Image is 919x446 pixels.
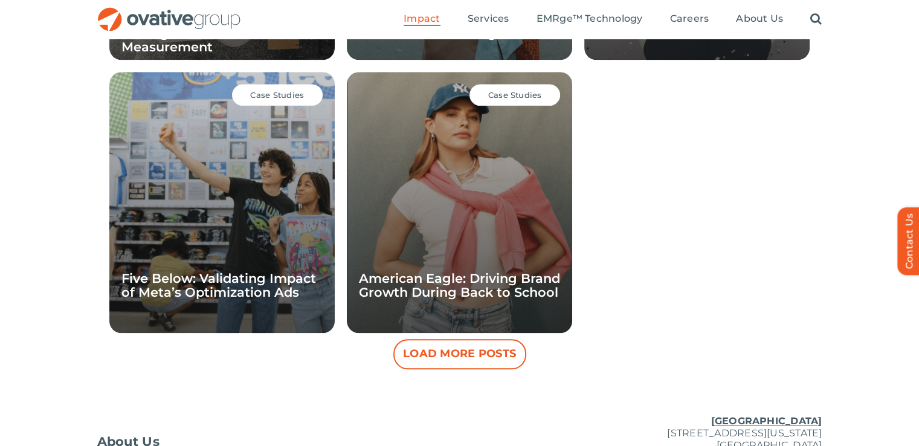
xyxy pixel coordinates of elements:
[736,13,783,26] a: About Us
[670,13,709,25] span: Careers
[670,13,709,26] a: Careers
[736,13,783,25] span: About Us
[711,415,822,427] u: [GEOGRAPHIC_DATA]
[536,13,642,26] a: EMRge™ Technology
[468,13,509,26] a: Services
[97,6,242,18] a: OG_Full_horizontal_RGB
[468,13,509,25] span: Services
[404,13,440,25] span: Impact
[404,13,440,26] a: Impact
[121,271,316,300] a: Five Below: Validating Impact of Meta’s Optimization Ads
[359,271,560,300] a: American Eagle: Driving Brand Growth During Back to School
[810,13,822,26] a: Search
[393,339,526,369] button: Load More Posts
[536,13,642,25] span: EMRge™ Technology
